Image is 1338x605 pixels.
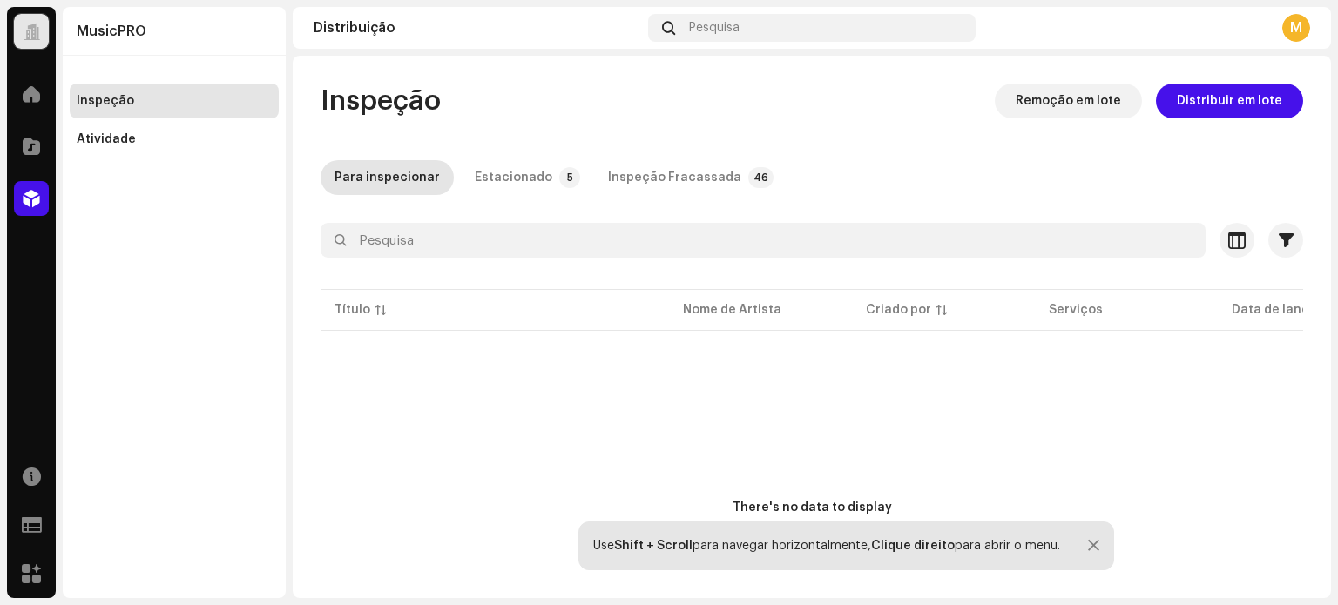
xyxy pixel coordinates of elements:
[995,84,1142,118] button: Remoção em lote
[334,160,440,195] div: Para inspecionar
[1282,14,1310,42] div: M
[733,499,892,517] div: There's no data to display
[77,94,134,108] div: Inspeção
[608,160,741,195] div: Inspeção Fracassada
[70,84,279,118] re-m-nav-item: Inspeção
[871,540,955,552] strong: Clique direito
[593,539,1060,553] div: Use para navegar horizontalmente, para abrir o menu.
[475,160,552,195] div: Estacionado
[559,167,580,188] p-badge: 5
[1016,84,1121,118] span: Remoção em lote
[70,122,279,157] re-m-nav-item: Atividade
[77,132,136,146] div: Atividade
[314,21,641,35] div: Distribuição
[321,84,441,118] span: Inspeção
[614,540,693,552] strong: Shift + Scroll
[748,167,774,188] p-badge: 46
[689,21,740,35] span: Pesquisa
[1177,84,1282,118] span: Distribuir em lote
[321,223,1206,258] input: Pesquisa
[1156,84,1303,118] button: Distribuir em lote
